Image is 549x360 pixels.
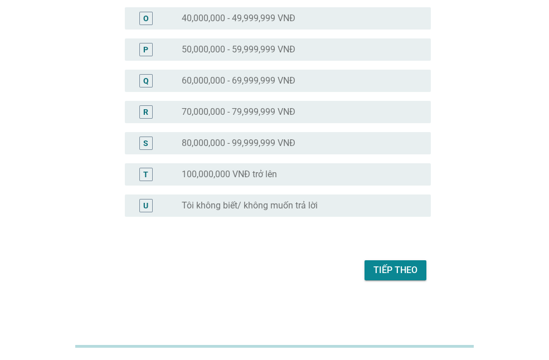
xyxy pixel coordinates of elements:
div: U [143,200,148,211]
label: 60,000,000 - 69,999,999 VNĐ [182,75,295,86]
div: R [143,106,148,118]
button: Tiếp theo [365,260,426,280]
div: Q [143,75,149,86]
div: Tiếp theo [373,264,417,277]
div: T [143,168,148,180]
label: 70,000,000 - 79,999,999 VNĐ [182,106,295,118]
label: 100,000,000 VNĐ trở lên [182,169,277,180]
div: P [143,43,148,55]
label: 50,000,000 - 59,999,999 VNĐ [182,44,295,55]
label: 40,000,000 - 49,999,999 VNĐ [182,13,295,24]
div: O [143,12,149,24]
label: Tôi không biết/ không muốn trả lời [182,200,318,211]
label: 80,000,000 - 99,999,999 VNĐ [182,138,295,149]
div: S [143,137,148,149]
